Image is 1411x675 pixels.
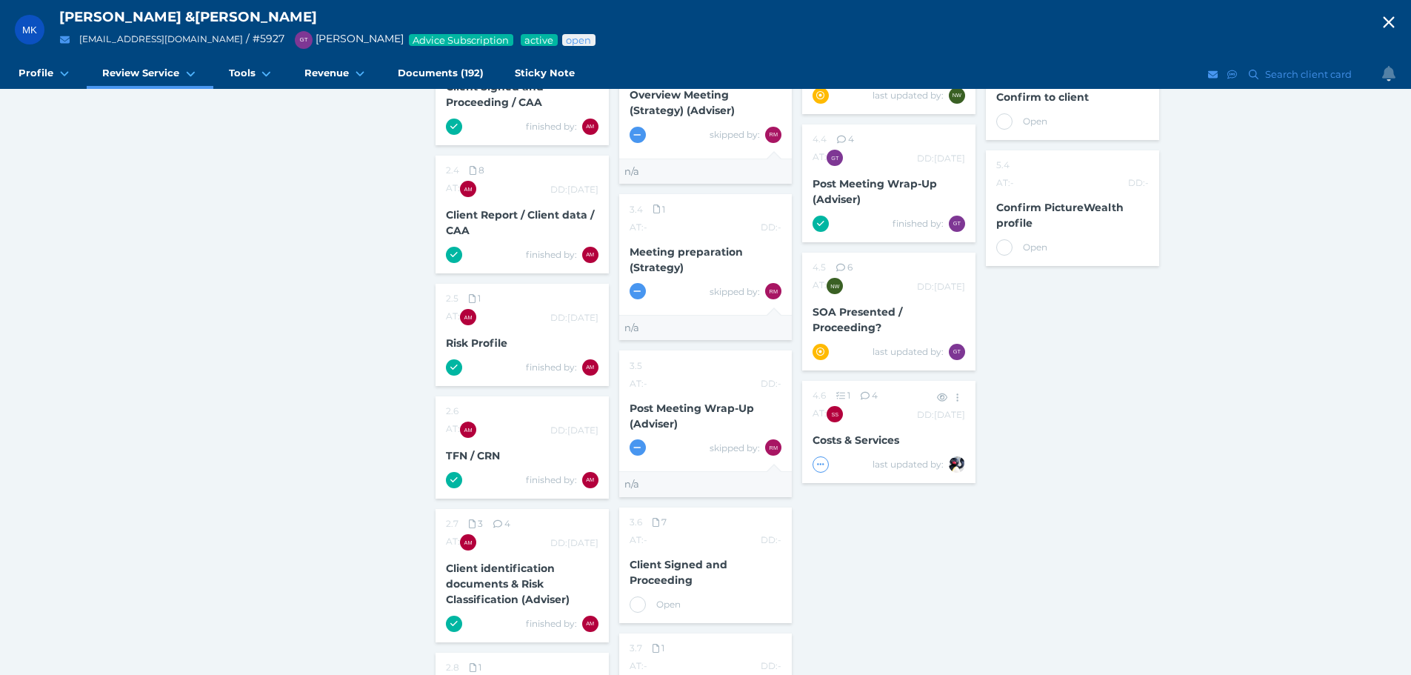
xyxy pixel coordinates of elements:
span: RM [770,288,778,295]
span: AT: [446,182,476,193]
span: DD: [DATE] [917,153,965,164]
span: Risk Profile [446,336,507,350]
span: 2 . 7 [446,518,458,529]
span: Completed [813,216,829,232]
span: Search client card [1262,68,1358,80]
span: Pending [813,87,829,104]
button: See details [935,390,950,405]
span: DD: - [761,534,781,545]
span: Last updated at: 05/11/2024 2:47 PM [873,459,944,470]
div: Shelby Slender [827,406,843,422]
a: Post Meeting Wrap-Up (Adviser) [813,177,937,206]
span: Documents (192) [398,67,484,79]
a: Post Meeting Wrap-Up (Adviser) [630,402,754,430]
span: AM [586,620,594,627]
span: AM [586,251,594,258]
span: AT: - [630,660,647,671]
span: AM [464,539,473,546]
a: TFN / CRN [446,449,500,462]
div: Nicholas Walters [949,87,965,104]
span: 1 [653,642,664,654]
a: Client identification documents & Risk Classification (Adviser) [446,562,570,606]
span: GT [953,348,961,355]
div: Nicholas Walters [827,278,843,294]
span: 4 . 5 [813,262,826,273]
span: AT: [813,408,843,419]
div: Michelle Kinsman [15,15,44,44]
span: Open [996,239,1013,256]
img: Tory Richardson [949,456,965,473]
span: 5 . 4 [996,159,1010,170]
span: [PERSON_NAME] [287,32,404,45]
div: Richard McLean [765,439,781,456]
span: 1 task(s) [836,390,850,401]
span: Completed [446,472,462,488]
span: Tools [229,67,256,79]
span: 2 . 8 [446,662,459,673]
a: Confirm to client [996,90,1089,104]
span: SS [831,411,838,418]
button: More options [950,390,965,405]
div: Armanii Martelli-Ririnui [582,472,598,488]
span: AT: - [630,378,647,389]
span: GT [831,155,838,162]
span: Sticky Note [515,67,575,79]
span: AM [464,186,473,193]
button: SMS [1225,65,1240,84]
span: AT: [446,310,476,322]
div: Grant Teakle [949,344,965,360]
span: AM [586,364,594,370]
span: Finished at: 07/11/2024 11:57 AM [526,121,577,132]
span: DD: - [1128,177,1149,188]
span: 2 . 5 [446,293,458,304]
span: Skipped [630,283,646,299]
span: AM [464,314,473,321]
span: 4 . 6 [813,390,826,401]
span: DD: [DATE] [917,281,965,292]
span: 2 . 6 [446,405,458,416]
span: Client Report / Client data / CAA [446,208,594,237]
div: Richard McLean [765,127,781,143]
span: Skipped at: 05/11/2024 11:11 AM [710,286,760,297]
span: Finished at: 06/11/2024 10:29 AM [526,249,577,260]
span: Finished at: 06/11/2024 10:32 AM [526,362,577,373]
span: RM [770,131,778,138]
span: GT [299,36,307,43]
a: Confirm PictureWealth profile [996,201,1124,230]
span: Completed [446,119,462,135]
span: 2 . 4 [446,164,459,176]
span: 3 . 5 [630,360,642,371]
div: Armanii Martelli-Ririnui [582,119,598,135]
a: [EMAIL_ADDRESS][DOMAIN_NAME] [79,33,243,44]
span: 4 comments(s) [837,133,854,144]
span: 7 [653,516,667,528]
span: Pending [813,344,829,360]
span: Open [656,599,681,610]
span: DD: - [761,378,781,389]
span: Skipped at: 05/11/2024 11:11 AM [710,442,760,453]
a: Client Signed and Proceeding [630,558,727,587]
span: Completed [446,359,462,376]
span: Service package status: Active service agreement in place [524,34,555,46]
span: DD: [DATE] [550,537,598,548]
span: Finished at: 06/11/2024 1:58 PM [526,618,577,629]
span: AT: [813,151,843,162]
span: DD: [DATE] [550,425,598,436]
p: n/a [624,321,787,336]
span: Skipped [630,127,646,143]
span: 3 . 4 [630,204,643,215]
span: AT: - [630,222,647,233]
span: AM [464,427,473,433]
span: Open [1023,116,1047,127]
span: & [PERSON_NAME] [185,8,317,25]
span: 3 [469,518,483,529]
div: Armanii Martelli-Ririnui [582,616,598,632]
span: SOA Presented / Proceeding? [813,305,902,334]
span: AT: [813,279,843,290]
span: 4 comments(s) [861,390,878,401]
span: Advice status: Review not yet booked in [565,34,593,46]
span: AT: [446,536,476,547]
